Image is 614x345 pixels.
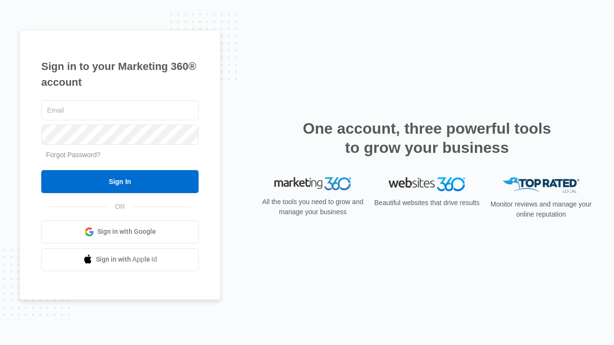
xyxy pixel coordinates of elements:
[41,100,199,120] input: Email
[41,170,199,193] input: Sign In
[108,202,132,212] span: OR
[41,220,199,243] a: Sign in with Google
[503,177,579,193] img: Top Rated Local
[487,199,595,219] p: Monitor reviews and manage your online reputation
[41,58,199,90] h1: Sign in to your Marketing 360® account
[97,227,156,237] span: Sign in with Google
[41,248,199,271] a: Sign in with Apple Id
[300,119,554,157] h2: One account, three powerful tools to grow your business
[389,177,465,191] img: Websites 360
[274,177,351,191] img: Marketing 360
[259,197,366,217] p: All the tools you need to grow and manage your business
[373,198,481,208] p: Beautiful websites that drive results
[46,151,101,159] a: Forgot Password?
[96,254,157,264] span: Sign in with Apple Id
